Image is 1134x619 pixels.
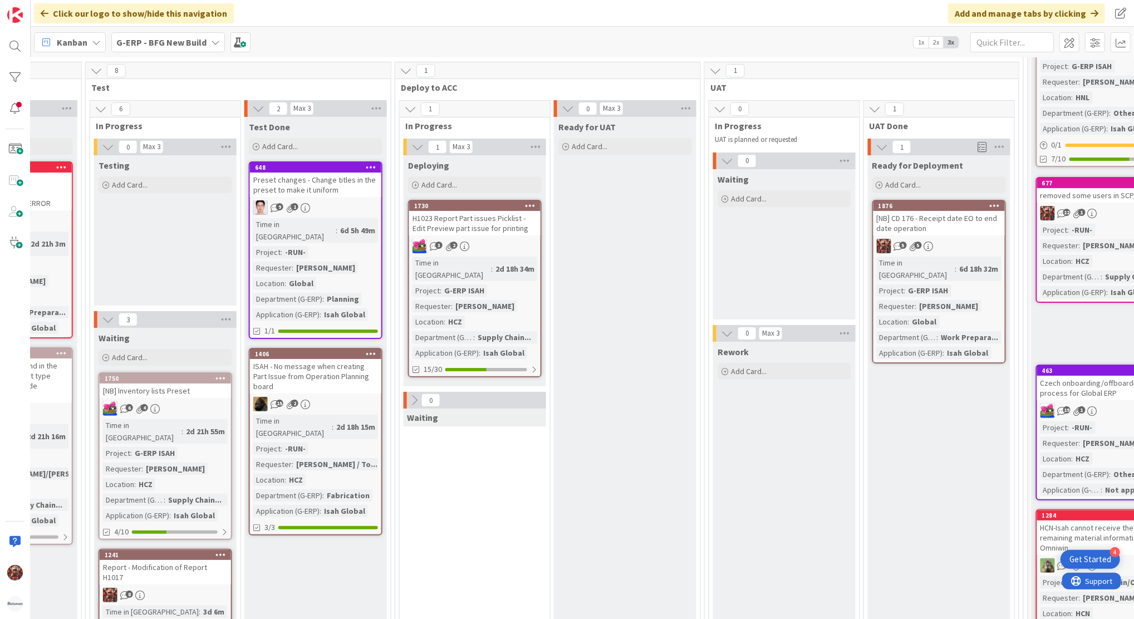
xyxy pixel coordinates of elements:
[105,551,231,559] div: 1241
[1040,404,1055,418] img: JK
[453,300,517,312] div: [PERSON_NAME]
[445,316,465,328] div: HCZ
[107,64,126,77] span: 8
[1079,437,1081,449] span: :
[103,401,117,416] img: JK
[726,64,745,77] span: 1
[255,350,381,358] div: 1406
[100,401,231,416] div: JK
[23,2,51,15] span: Support
[1078,209,1086,216] span: 1
[900,242,907,249] span: 5
[282,246,308,258] div: -RUN-
[413,257,491,281] div: Time in [GEOGRAPHIC_DATA]
[1079,592,1081,604] span: :
[199,606,200,618] span: :
[100,374,231,398] div: 1750[NB] Inventory lists Preset
[877,239,891,253] img: JK
[1061,550,1120,569] div: Open Get Started checklist, remaining modules: 4
[738,154,757,168] span: 0
[28,238,68,250] div: 2d 21h 3m
[908,316,910,328] span: :
[276,203,283,210] span: 9
[12,322,58,334] div: Isah Global
[1040,255,1072,267] div: Location
[408,160,449,171] span: Deploying
[200,606,227,618] div: 3d 6m
[134,478,136,490] span: :
[320,505,321,517] span: :
[321,505,368,517] div: Isah Global
[1040,484,1101,496] div: Application (G-ERP)
[904,284,906,297] span: :
[7,565,23,581] img: JK
[126,404,133,411] span: 6
[253,489,322,502] div: Department (G-ERP)
[421,102,440,116] span: 1
[1040,421,1068,434] div: Project
[291,400,298,407] span: 2
[141,404,148,411] span: 4
[731,366,767,376] span: Add Card...
[103,606,199,618] div: Time in [GEOGRAPHIC_DATA]
[253,458,292,470] div: Requester
[407,412,438,423] span: Waiting
[119,140,138,154] span: 0
[1069,60,1115,72] div: G-ERP ISAH
[264,522,275,533] span: 3/3
[1101,271,1103,283] span: :
[873,201,1005,211] div: 1876
[7,7,23,23] img: Visit kanbanzone.com
[336,224,337,237] span: :
[453,144,470,150] div: Max 3
[253,505,320,517] div: Application (G-ERP)
[324,489,372,502] div: Fabrication
[291,203,298,210] span: 1
[731,194,767,204] span: Add Card...
[1040,224,1068,236] div: Project
[915,300,917,312] span: :
[413,347,479,359] div: Application (G-ERP)
[333,421,378,433] div: 2d 18h 15m
[413,300,451,312] div: Requester
[1063,406,1071,414] span: 19
[292,262,293,274] span: :
[558,121,616,132] span: Ready for UAT
[491,263,493,275] span: :
[253,308,320,321] div: Application (G-ERP)
[479,347,480,359] span: :
[451,300,453,312] span: :
[409,201,541,235] div: 1730H1023 Report Part issues Picklist - Edit Preview part issue for printing
[870,120,1000,131] span: UAT Done
[136,478,155,490] div: HCZ
[12,514,58,527] div: Isah Global
[1040,453,1072,465] div: Location
[917,300,981,312] div: [PERSON_NAME]
[91,82,377,93] span: Test
[730,102,749,116] span: 0
[253,443,281,455] div: Project
[126,591,133,598] span: 8
[409,211,541,235] div: H1023 Report Part issues Picklist - Edit Preview part issue for printing
[1068,421,1069,434] span: :
[877,300,915,312] div: Requester
[1040,107,1110,119] div: Department (G-ERP)
[1072,91,1073,104] span: :
[293,106,311,111] div: Max 3
[324,293,362,305] div: Planning
[141,463,143,475] span: :
[281,443,282,455] span: :
[284,474,286,486] span: :
[286,474,306,486] div: HCZ
[1110,547,1120,557] div: 4
[171,509,218,522] div: Isah Global
[444,316,445,328] span: :
[143,144,160,150] div: Max 3
[1040,437,1079,449] div: Requester
[1040,558,1055,573] img: TT
[292,458,293,470] span: :
[320,308,321,321] span: :
[114,526,129,538] span: 4/10
[253,200,268,215] img: ll
[413,331,473,343] div: Department (G-ERP)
